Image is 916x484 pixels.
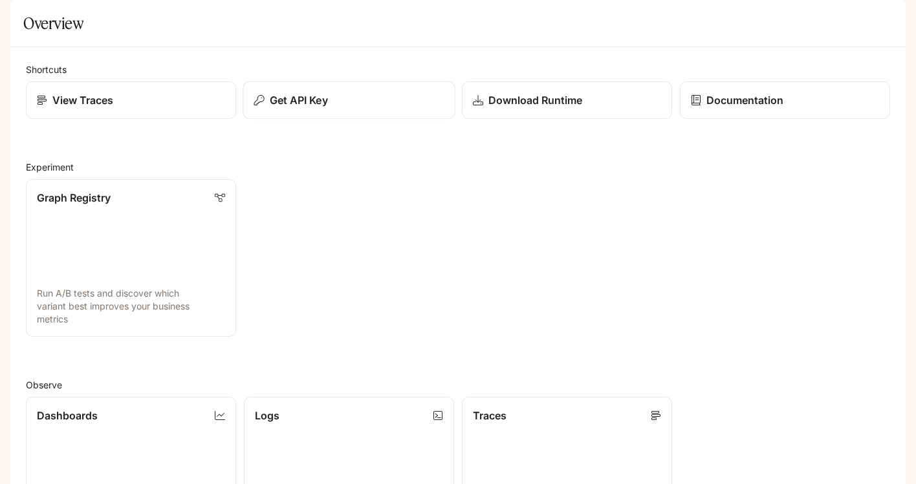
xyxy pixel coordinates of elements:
[23,10,83,36] h1: Overview
[488,92,582,108] p: Download Runtime
[37,190,111,205] p: Graph Registry
[473,408,507,423] p: Traces
[52,92,113,108] p: View Traces
[255,408,279,423] p: Logs
[680,81,890,119] a: Documentation
[37,408,98,423] p: Dashboards
[26,179,236,337] a: Graph RegistryRun A/B tests and discover which variant best improves your business metrics
[37,287,225,326] p: Run A/B tests and discover which variant best improves your business metrics
[706,92,783,108] p: Documentation
[26,81,236,119] a: View Traces
[10,6,33,30] button: open drawer
[26,160,890,174] h2: Experiment
[26,63,890,76] h2: Shortcuts
[26,378,890,392] h2: Observe
[243,81,455,120] button: Get API Key
[270,92,328,108] p: Get API Key
[462,81,672,119] a: Download Runtime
